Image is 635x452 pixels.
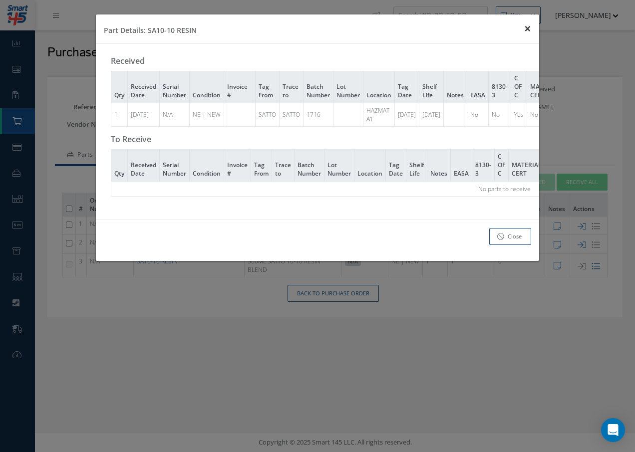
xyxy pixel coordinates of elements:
[467,103,488,126] td: No
[472,149,494,181] th: 8130-3
[303,71,333,103] th: Batch Number
[279,71,303,103] th: Trace to
[527,103,563,126] td: No
[159,149,189,181] th: Serial Number
[131,110,156,119] div: [DATE]
[324,149,354,181] th: Lot Number
[527,71,563,103] th: MATERIAL CERT
[385,149,406,181] th: Tag Date
[394,71,419,103] th: Tag Date
[127,71,159,103] th: Received Date
[111,135,524,144] h3: To Receive
[406,149,427,181] th: Shelf Life
[511,71,527,103] th: C OF C
[127,149,159,181] th: Received Date
[398,110,416,119] div: [DATE]
[111,149,127,181] th: Qty
[307,110,330,119] div: 1716
[224,149,251,181] th: Invoice #
[333,71,363,103] th: Lot Number
[467,71,488,103] th: EASA
[489,228,531,245] a: Close
[601,418,625,442] div: Open Intercom Messenger
[450,149,472,181] th: EASA
[189,71,224,103] th: Condition
[251,149,272,181] th: Tag From
[259,110,276,119] div: SATTO
[488,103,511,126] td: No
[104,25,197,35] h4: Part Details: SA10-10 RESIN
[524,20,531,36] span: ×
[363,71,394,103] th: Location
[508,149,545,181] th: MATERIAL CERT
[443,71,467,103] th: Notes
[366,106,389,123] span: HAZMAT A1
[511,103,527,126] td: Yes
[494,149,508,181] th: C OF C
[354,149,385,181] th: Location
[283,110,300,119] div: SATTO
[419,71,443,103] th: Shelf Life
[189,149,224,181] th: Condition
[294,149,324,181] th: Batch Number
[422,110,440,119] div: [DATE]
[159,103,189,126] td: N/A
[159,71,189,103] th: Serial Number
[111,71,127,103] th: Qty
[488,71,511,103] th: 8130-3
[193,110,221,119] div: NE | NEW
[111,56,524,66] h3: Received
[272,149,294,181] th: Trace to
[114,110,124,119] div: 1
[224,71,255,103] th: Invoice #
[427,149,450,181] th: Notes
[255,71,279,103] th: Tag From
